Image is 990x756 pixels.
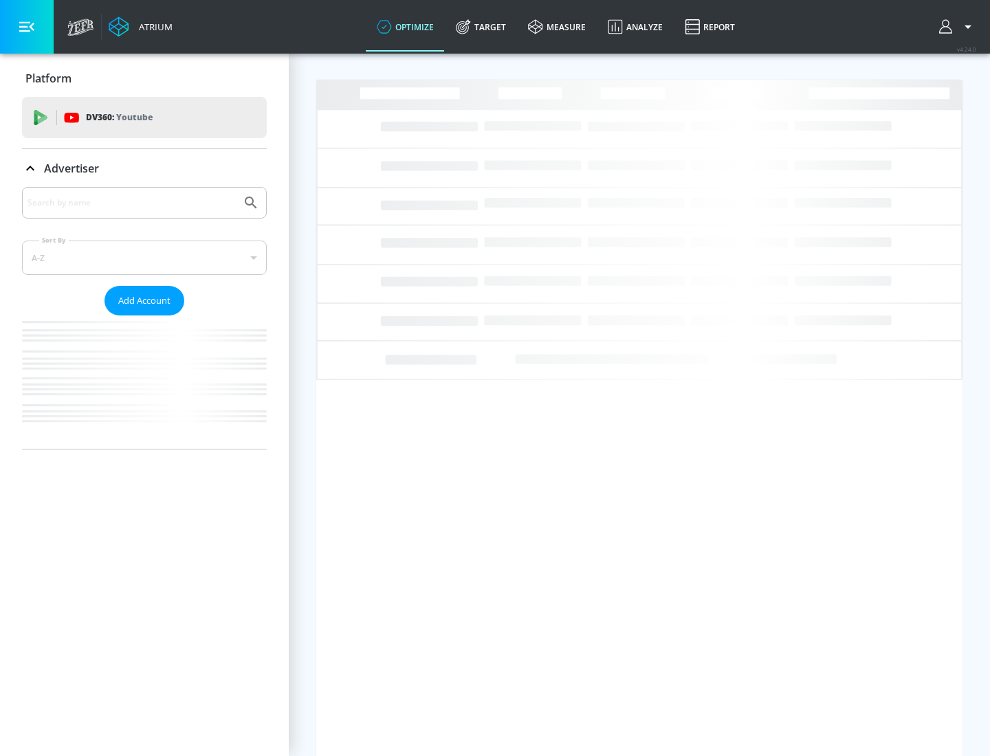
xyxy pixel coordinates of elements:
a: optimize [366,2,445,52]
p: Advertiser [44,161,99,176]
a: Target [445,2,517,52]
p: Platform [25,71,71,86]
div: Atrium [133,21,173,33]
a: Atrium [109,16,173,37]
a: Analyze [597,2,674,52]
span: v 4.24.0 [957,45,976,53]
span: Add Account [118,293,170,309]
div: Advertiser [22,187,267,449]
label: Sort By [39,236,69,245]
a: Report [674,2,746,52]
a: measure [517,2,597,52]
input: Search by name [27,194,236,212]
button: Add Account [104,286,184,315]
div: Advertiser [22,149,267,188]
div: DV360: Youtube [22,97,267,138]
div: Platform [22,59,267,98]
div: A-Z [22,241,267,275]
p: Youtube [116,110,153,124]
nav: list of Advertiser [22,315,267,449]
p: DV360: [86,110,153,125]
